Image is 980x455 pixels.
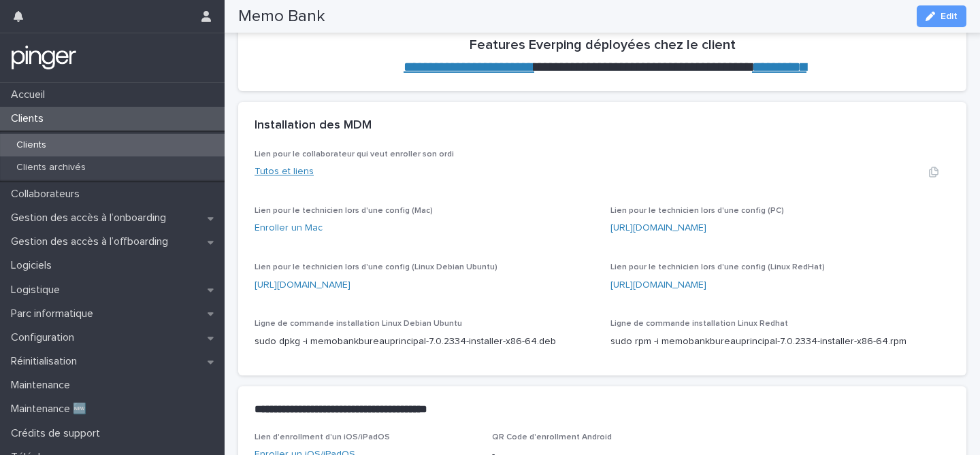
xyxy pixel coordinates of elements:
[492,433,612,441] span: QR Code d'enrollment Android
[255,280,350,290] a: [URL][DOMAIN_NAME]
[5,307,104,320] p: Parc informatique
[5,88,56,101] p: Accueil
[255,335,594,349] p: sudo dpkg -i memobankbureauprincipal-7.0.2334-installer-x86-64.deb
[5,212,177,224] p: Gestion des accès à l’onboarding
[5,112,54,125] p: Clients
[5,235,179,248] p: Gestion des accès à l’offboarding
[610,280,706,290] a: [URL][DOMAIN_NAME]
[255,150,454,158] span: Lien pour le collaborateur qui veut enroller son ordi
[610,335,950,349] p: sudo rpm -i memobankbureauprincipal-7.0.2334-installer-x86-64.rpm
[255,433,390,441] span: Lien d'enrollment d'un iOS/iPadOS
[255,207,433,215] span: Lien pour le technicien lors d'une config (Mac)
[238,7,325,27] h2: Memo Bank
[11,44,77,71] img: mTgBEunGTSyRkCgitkcU
[470,37,736,53] h2: Features Everping déployées chez le client
[5,331,85,344] p: Configuration
[5,403,97,416] p: Maintenance 🆕
[5,379,81,392] p: Maintenance
[5,427,111,440] p: Crédits de support
[5,139,57,151] p: Clients
[5,162,97,173] p: Clients archivés
[255,223,323,233] a: Enroller un Mac
[941,12,958,21] span: Edit
[255,167,314,176] a: Tutos et liens
[5,355,88,368] p: Réinitialisation
[5,188,91,201] p: Collaborateurs
[610,263,825,271] span: Lien pour le technicien lors d'une config (Linux RedHat)
[255,118,372,133] h2: Installation des MDM
[255,263,497,271] span: Lien pour le technicien lors d'une config (Linux Debian Ubuntu)
[255,320,462,328] span: Ligne de commande installation Linux Debian Ubuntu
[5,284,71,297] p: Logistique
[610,320,788,328] span: Ligne de commande installation Linux Redhat
[917,5,966,27] button: Edit
[5,259,63,272] p: Logiciels
[610,223,706,233] a: [URL][DOMAIN_NAME]
[610,207,784,215] span: Lien pour le technicien lors d'une config (PC)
